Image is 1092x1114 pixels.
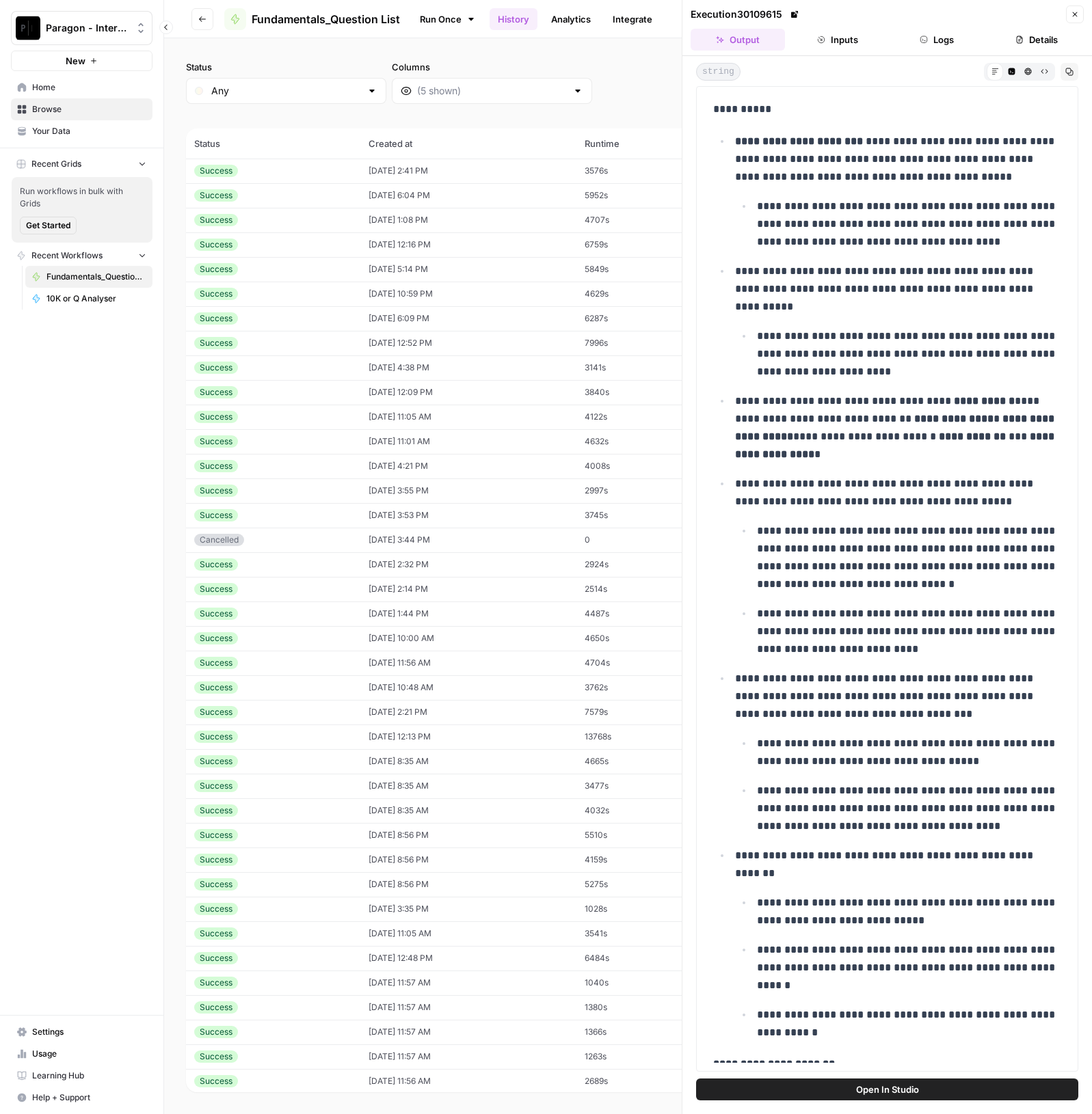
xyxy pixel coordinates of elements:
[360,159,576,183] td: [DATE] 2:41 PM
[691,8,801,21] div: Execution 30109615
[360,454,576,478] td: [DATE] 4:21 PM
[360,232,576,257] td: [DATE] 12:16 PM
[360,528,576,552] td: [DATE] 3:44 PM
[194,804,238,817] div: Success
[11,1087,152,1109] button: Help + Support
[194,903,238,915] div: Success
[576,306,712,331] td: 6287s
[576,1044,712,1069] td: 1263s
[20,217,77,234] button: Get Started
[194,534,244,546] div: Cancelled
[576,380,712,405] td: 3840s
[490,8,537,30] a: History
[360,1020,576,1044] td: [DATE] 11:57 AM
[11,1021,152,1043] a: Settings
[194,214,238,226] div: Success
[11,1043,152,1065] a: Usage
[989,29,1084,51] button: Details
[576,724,712,749] td: 13768s
[194,189,238,202] div: Success
[360,872,576,897] td: [DATE] 8:56 PM
[576,601,712,626] td: 4487s
[194,239,238,251] div: Success
[360,749,576,774] td: [DATE] 8:35 AM
[16,16,40,40] img: Paragon - Internal Usage Logo
[360,552,576,577] td: [DATE] 2:32 PM
[252,11,400,27] span: Fundamentals_Question List
[194,485,238,497] div: Success
[11,120,152,142] a: Your Data
[576,257,712,282] td: 5849s
[11,11,152,45] button: Workspace: Paragon - Internal Usage
[194,411,238,423] div: Success
[360,380,576,405] td: [DATE] 12:09 PM
[360,208,576,232] td: [DATE] 1:08 PM
[194,1026,238,1038] div: Success
[194,1075,238,1087] div: Success
[66,54,85,68] span: New
[576,995,712,1020] td: 1380s
[20,185,144,210] span: Run workflows in bulk with Grids
[576,921,712,946] td: 3541s
[194,386,238,398] div: Success
[194,362,238,374] div: Success
[32,1026,146,1038] span: Settings
[360,257,576,282] td: [DATE] 5:14 PM
[194,829,238,841] div: Success
[46,293,146,305] span: 10K or Q Analyser
[26,219,70,232] span: Get Started
[360,429,576,454] td: [DATE] 11:01 AM
[360,675,576,700] td: [DATE] 10:48 AM
[360,897,576,921] td: [DATE] 3:35 PM
[194,165,238,177] div: Success
[360,847,576,872] td: [DATE] 8:56 PM
[194,1050,238,1063] div: Success
[360,355,576,380] td: [DATE] 4:38 PM
[194,952,238,964] div: Success
[194,681,238,694] div: Success
[696,1078,1078,1100] button: Open In Studio
[576,897,712,921] td: 1028s
[360,700,576,724] td: [DATE] 2:21 PM
[11,154,152,174] button: Recent Grids
[360,1044,576,1069] td: [DATE] 11:57 AM
[186,128,360,159] th: Status
[890,29,985,51] button: Logs
[576,1069,712,1093] td: 2689s
[31,249,103,262] span: Recent Workflows
[576,159,712,183] td: 3576s
[576,651,712,675] td: 4704s
[194,731,238,743] div: Success
[576,847,712,872] td: 4159s
[576,208,712,232] td: 4707s
[360,503,576,528] td: [DATE] 3:53 PM
[417,84,567,98] input: (5 shown)
[576,552,712,577] td: 2924s
[576,675,712,700] td: 3762s
[576,282,712,306] td: 4629s
[194,509,238,521] div: Success
[194,558,238,571] div: Success
[194,288,238,300] div: Success
[392,60,592,74] label: Columns
[31,158,81,170] span: Recent Grids
[360,946,576,970] td: [DATE] 12:48 PM
[360,970,576,995] td: [DATE] 11:57 AM
[576,405,712,429] td: 4122s
[411,8,484,31] a: Run Once
[194,927,238,940] div: Success
[360,331,576,355] td: [DATE] 12:52 PM
[576,128,712,159] th: Runtime
[11,77,152,98] a: Home
[576,355,712,380] td: 3141s
[360,183,576,208] td: [DATE] 6:04 PM
[360,774,576,798] td: [DATE] 8:35 AM
[360,651,576,675] td: [DATE] 11:56 AM
[11,98,152,120] a: Browse
[576,183,712,208] td: 5952s
[194,632,238,644] div: Success
[194,583,238,595] div: Success
[186,60,386,74] label: Status
[194,337,238,349] div: Success
[360,995,576,1020] td: [DATE] 11:57 AM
